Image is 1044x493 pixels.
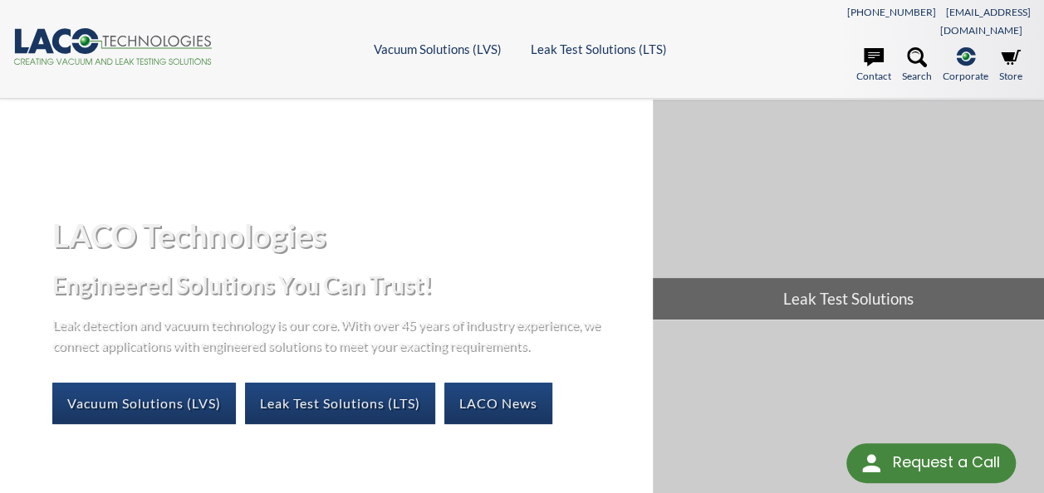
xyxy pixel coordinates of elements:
span: Leak Test Solutions [653,278,1044,320]
a: Store [999,47,1022,84]
span: Corporate [943,68,988,84]
a: LACO News [444,383,552,424]
a: Search [902,47,932,84]
a: [EMAIL_ADDRESS][DOMAIN_NAME] [940,6,1031,37]
div: Request a Call [846,443,1016,483]
a: Leak Test Solutions (LTS) [245,383,435,424]
p: Leak detection and vacuum technology is our core. With over 45 years of industry experience, we c... [52,314,609,356]
img: round button [858,450,885,476]
a: [PHONE_NUMBER] [847,6,936,18]
h2: Engineered Solutions You Can Trust! [52,270,640,300]
a: Leak Test Solutions [653,100,1044,320]
h1: LACO Technologies [52,215,640,256]
a: Leak Test Solutions (LTS) [531,41,667,56]
a: Contact [856,47,891,84]
a: Vacuum Solutions (LVS) [52,383,236,424]
a: Vacuum Solutions (LVS) [374,41,502,56]
div: Request a Call [892,443,999,481]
